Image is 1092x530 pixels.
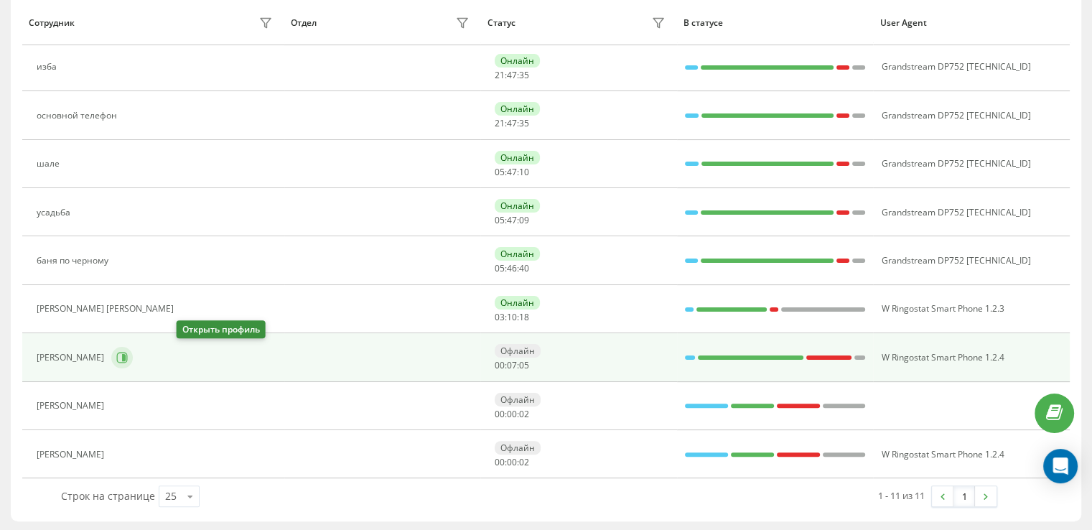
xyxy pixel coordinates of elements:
span: 05 [495,166,505,178]
span: 02 [519,456,529,468]
span: 05 [519,359,529,371]
span: 21 [495,69,505,81]
div: : : [495,118,529,129]
div: изба [37,62,60,72]
span: Grandstream DP752 [TECHNICAL_ID] [881,206,1030,218]
span: Grandstream DP752 [TECHNICAL_ID] [881,60,1030,73]
span: 46 [507,262,517,274]
span: 47 [507,166,517,178]
div: [PERSON_NAME] [37,450,108,460]
span: W Ringostat Smart Phone 1.2.4 [881,351,1004,363]
div: Офлайн [495,441,541,455]
div: : : [495,457,529,468]
a: 1 [953,486,975,506]
div: основной телефон [37,111,121,121]
span: 03 [495,311,505,323]
span: Grandstream DP752 [TECHNICAL_ID] [881,157,1030,169]
div: : : [495,409,529,419]
span: 47 [507,69,517,81]
div: : : [495,312,529,322]
span: 40 [519,262,529,274]
div: [PERSON_NAME] [PERSON_NAME] [37,304,177,314]
div: шале [37,159,63,169]
span: 21 [495,117,505,129]
div: Офлайн [495,393,541,406]
span: 05 [495,214,505,226]
div: В статусе [683,18,867,28]
span: 00 [507,408,517,420]
span: 35 [519,117,529,129]
div: Онлайн [495,151,540,164]
span: 10 [519,166,529,178]
span: 00 [507,456,517,468]
span: 00 [495,359,505,371]
div: Open Intercom Messenger [1043,449,1078,483]
span: Grandstream DP752 [TECHNICAL_ID] [881,254,1030,266]
div: Открыть профиль [177,320,266,338]
span: W Ringostat Smart Phone 1.2.4 [881,448,1004,460]
div: 1 - 11 из 11 [878,488,925,503]
span: 47 [507,117,517,129]
div: Сотрудник [29,18,75,28]
div: Статус [487,18,515,28]
div: [PERSON_NAME] [37,401,108,411]
div: Онлайн [495,199,540,213]
div: Онлайн [495,54,540,68]
div: : : [495,70,529,80]
span: 35 [519,69,529,81]
span: 47 [507,214,517,226]
div: Отдел [291,18,317,28]
div: баня по черному [37,256,112,266]
span: Строк на странице [61,489,155,503]
div: : : [495,167,529,177]
div: : : [495,264,529,274]
span: 10 [507,311,517,323]
div: Офлайн [495,344,541,358]
span: 00 [495,408,505,420]
div: User Agent [880,18,1063,28]
span: 05 [495,262,505,274]
div: Онлайн [495,102,540,116]
div: Онлайн [495,247,540,261]
span: Grandstream DP752 [TECHNICAL_ID] [881,109,1030,121]
div: : : [495,215,529,226]
div: 25 [165,489,177,503]
span: 07 [507,359,517,371]
span: 00 [495,456,505,468]
div: Онлайн [495,296,540,310]
span: 09 [519,214,529,226]
span: 18 [519,311,529,323]
div: [PERSON_NAME] [37,353,108,363]
div: усадьба [37,208,74,218]
span: W Ringostat Smart Phone 1.2.3 [881,302,1004,315]
span: 02 [519,408,529,420]
div: : : [495,361,529,371]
